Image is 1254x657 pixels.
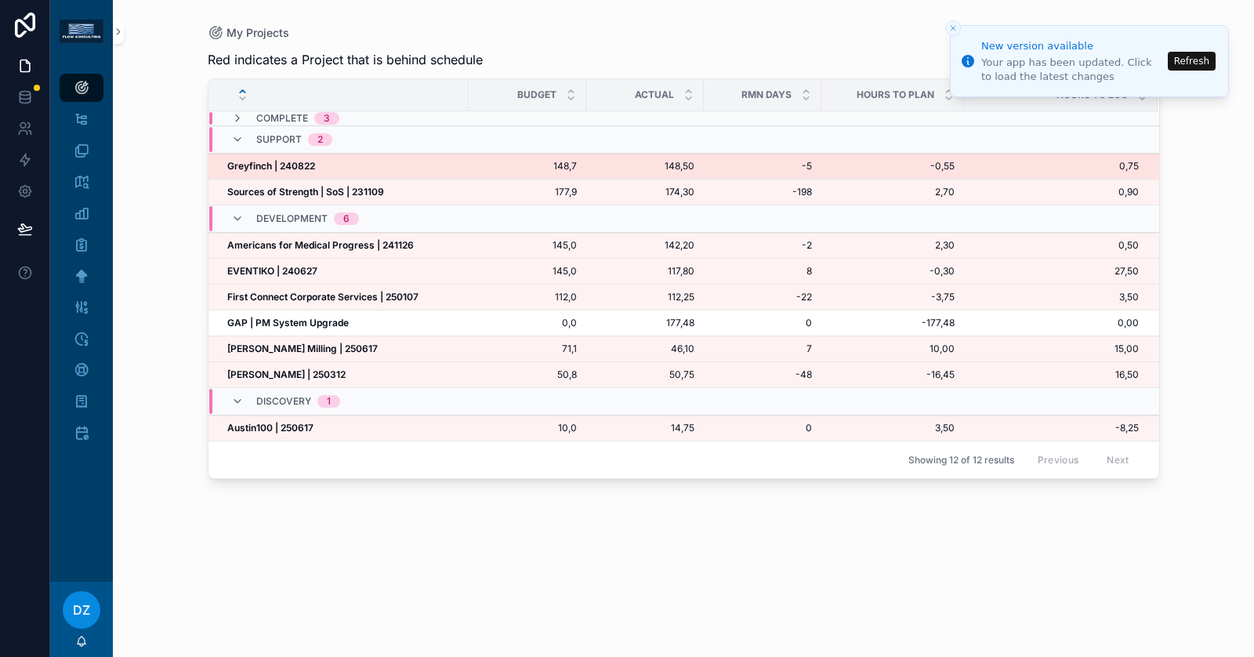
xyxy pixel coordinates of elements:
strong: EVENTIKO | 240627 [227,265,317,277]
div: New version available [981,38,1163,54]
span: 50,8 [478,368,577,381]
a: -0,30 [831,265,955,278]
a: Austin100 | 250617 [227,422,459,434]
span: Complete [256,112,308,125]
a: -22 [713,291,812,303]
div: 3 [324,112,330,125]
a: GAP | PM System Upgrade [227,317,459,329]
a: 3,50 [965,291,1139,303]
a: My Projects [208,25,289,41]
span: -2 [713,239,812,252]
strong: GAP | PM System Upgrade [227,317,349,328]
a: 0,0 [478,317,577,329]
a: 10,00 [831,343,955,355]
a: 0 [713,317,812,329]
div: 1 [327,395,331,408]
span: 145,0 [478,265,577,278]
a: 148,50 [596,160,694,172]
span: RMN Days [741,89,792,101]
span: Development [256,212,328,225]
div: scrollable content [50,63,113,467]
a: -0,55 [831,160,955,172]
span: 148,7 [478,160,577,172]
a: 174,30 [596,186,694,198]
img: App logo [60,20,103,43]
div: 6 [343,212,350,225]
span: 0,00 [965,317,1139,329]
strong: First Connect Corporate Services | 250107 [227,291,419,303]
a: 27,50 [965,265,1139,278]
span: My Projects [227,25,289,41]
a: -3,75 [831,291,955,303]
strong: Greyfinch | 240822 [227,160,315,172]
span: 0,90 [965,186,1139,198]
a: [PERSON_NAME] Milling | 250617 [227,343,459,355]
a: 177,9 [478,186,577,198]
a: 117,80 [596,265,694,278]
strong: Austin100 | 250617 [227,422,313,434]
span: 14,75 [596,422,694,434]
a: 50,75 [596,368,694,381]
a: Sources of Strength | SoS | 231109 [227,186,459,198]
strong: Sources of Strength | SoS | 231109 [227,186,384,198]
div: Your app has been updated. Click to load the latest changes [981,56,1163,84]
span: 10,0 [478,422,577,434]
span: -48 [713,368,812,381]
a: -5 [713,160,812,172]
a: -8,25 [965,422,1139,434]
span: Showing 12 of 12 results [908,454,1014,466]
button: Refresh [1168,52,1216,71]
a: 177,48 [596,317,694,329]
span: 142,20 [596,239,694,252]
a: 0,50 [965,239,1139,252]
span: DZ [73,601,90,619]
a: 112,0 [478,291,577,303]
button: Close toast [945,20,961,36]
span: Hours to Plan [857,89,934,101]
span: Support [256,133,302,146]
a: 0,75 [965,160,1139,172]
span: -198 [713,186,812,198]
span: Budget [517,89,556,101]
span: Discovery [256,395,311,408]
a: 46,10 [596,343,694,355]
a: 71,1 [478,343,577,355]
span: 0 [713,422,812,434]
a: -16,45 [831,368,955,381]
a: 2,30 [831,239,955,252]
span: Red indicates a Project that is behind schedule [208,50,483,69]
a: Greyfinch | 240822 [227,160,459,172]
a: 16,50 [965,368,1139,381]
div: 2 [317,133,323,146]
a: 112,25 [596,291,694,303]
a: EVENTIKO | 240627 [227,265,459,278]
strong: Americans for Medical Progress | 241126 [227,239,414,251]
a: 3,50 [831,422,955,434]
a: First Connect Corporate Services | 250107 [227,291,459,303]
span: 8 [713,265,812,278]
span: -177,48 [831,317,955,329]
